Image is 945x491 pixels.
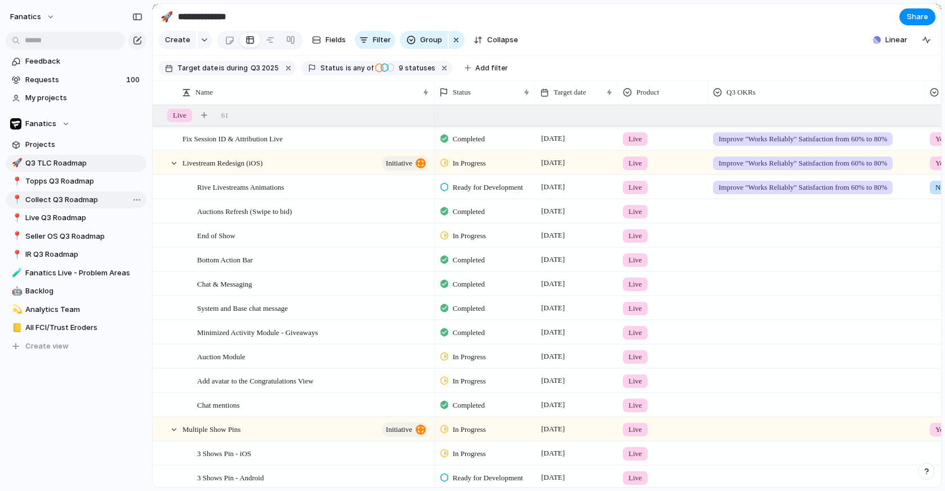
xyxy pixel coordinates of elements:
[12,285,20,298] div: 🤖
[475,63,508,73] span: Add filter
[382,156,429,171] button: initiative
[453,327,485,338] span: Completed
[182,132,283,145] span: Fix Session ID & Attribution Live
[182,422,240,435] span: Multiple Show Pins
[538,204,568,218] span: [DATE]
[10,158,21,169] button: 🚀
[218,62,249,74] button: isduring
[538,132,568,145] span: [DATE]
[628,448,642,459] span: Live
[6,173,146,190] div: 📍Topps Q3 Roadmap
[12,175,20,188] div: 📍
[538,422,568,436] span: [DATE]
[10,194,21,206] button: 📍
[453,279,485,290] span: Completed
[719,133,887,145] span: Improve "Works Reliably" Satisfaction from 60% to 80%
[453,448,486,459] span: In Progress
[195,87,213,98] span: Name
[6,265,146,282] a: 🧪Fanatics Live - Problem Areas
[6,90,146,106] a: My projects
[182,156,262,169] span: Livestream Redesign (iOS)
[628,303,642,314] span: Live
[248,62,281,74] button: Q3 2025
[197,229,235,242] span: End of Show
[197,471,264,484] span: 3 Shows Pin - Android
[554,87,586,98] span: Target date
[12,230,20,243] div: 📍
[899,8,935,25] button: Share
[628,230,642,242] span: Live
[12,266,20,279] div: 🧪
[538,277,568,291] span: [DATE]
[373,34,391,46] span: Filter
[719,182,887,193] span: Improve "Works Reliably" Satisfaction from 60% to 80%
[453,424,486,435] span: In Progress
[538,301,568,315] span: [DATE]
[420,34,442,46] span: Group
[628,472,642,484] span: Live
[6,301,146,318] a: 💫Analytics Team
[386,155,412,171] span: initiative
[538,253,568,266] span: [DATE]
[158,31,196,49] button: Create
[6,319,146,336] div: 📒All FCI/Trust Eroders
[6,136,146,153] a: Projects
[628,206,642,217] span: Live
[320,63,344,73] span: Status
[935,182,944,193] span: No
[251,63,279,73] span: Q3 2025
[25,212,142,224] span: Live Q3 Roadmap
[25,304,142,315] span: Analytics Team
[10,304,21,315] button: 💫
[6,246,146,263] a: 📍IR Q3 Roadmap
[12,193,20,206] div: 📍
[6,53,146,70] a: Feedback
[10,249,21,260] button: 📍
[25,231,142,242] span: Seller OS Q3 Roadmap
[126,74,142,86] span: 100
[628,327,642,338] span: Live
[538,374,568,387] span: [DATE]
[726,87,756,98] span: Q3 OKRs
[538,229,568,242] span: [DATE]
[382,422,429,437] button: initiative
[25,249,142,260] span: IR Q3 Roadmap
[885,34,907,46] span: Linear
[453,230,486,242] span: In Progress
[165,34,190,46] span: Create
[6,72,146,88] a: Requests100
[6,228,146,245] a: 📍Seller OS Q3 Roadmap
[10,285,21,297] button: 🤖
[538,156,568,169] span: [DATE]
[6,209,146,226] div: 📍Live Q3 Roadmap
[25,341,69,352] span: Create view
[25,285,142,297] span: Backlog
[453,133,485,145] span: Completed
[538,325,568,339] span: [DATE]
[25,118,56,130] span: Fanatics
[6,191,146,208] a: 📍Collect Q3 Roadmap
[6,283,146,300] a: 🤖Backlog
[538,180,568,194] span: [DATE]
[453,376,486,387] span: In Progress
[10,231,21,242] button: 📍
[907,11,928,23] span: Share
[326,34,346,46] span: Fields
[25,74,123,86] span: Requests
[12,303,20,316] div: 💫
[25,56,142,67] span: Feedback
[197,350,246,363] span: Auction Module
[628,158,642,169] span: Live
[197,374,314,387] span: Add avatar to the Congratulations View
[197,447,251,459] span: 3 Shows Pin - iOS
[453,255,485,266] span: Completed
[25,194,142,206] span: Collect Q3 Roadmap
[12,157,20,169] div: 🚀
[469,31,523,49] button: Collapse
[453,206,485,217] span: Completed
[158,8,176,26] button: 🚀
[395,63,435,73] span: statuses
